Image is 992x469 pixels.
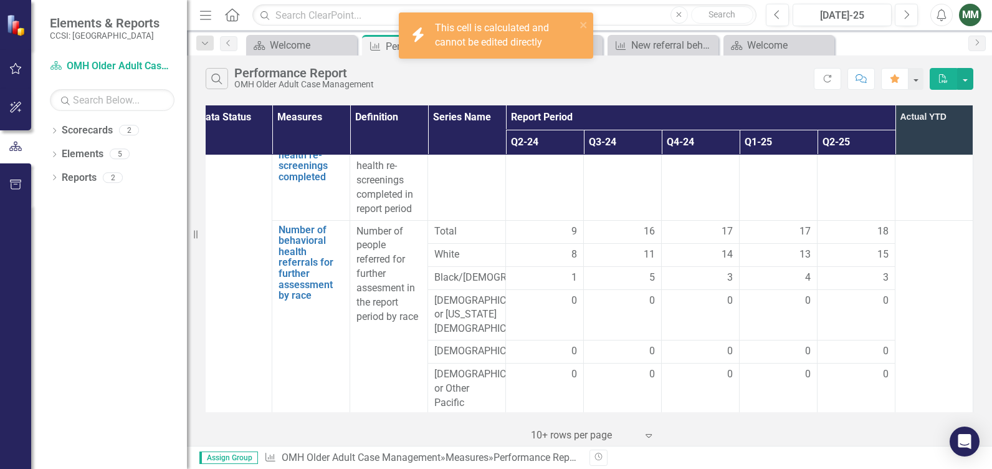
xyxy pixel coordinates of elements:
[110,149,130,160] div: 5
[649,271,655,285] span: 5
[571,271,577,285] span: 1
[199,452,258,464] span: Assign Group
[584,364,662,428] td: Double-Click to Edit
[279,225,343,301] a: Number of behavioral health referrals for further assessment by race
[506,266,584,289] td: Double-Click to Edit
[234,66,374,80] div: Performance Report
[434,294,499,337] span: [DEMOGRAPHIC_DATA] or [US_STATE][DEMOGRAPHIC_DATA]
[799,225,811,239] span: 17
[571,248,577,262] span: 8
[727,344,733,359] span: 0
[722,248,733,262] span: 14
[727,271,733,285] span: 3
[691,6,753,24] button: Search
[740,266,818,289] td: Double-Click to Edit
[631,37,715,53] div: New referral behavioral health screening completed
[103,172,123,183] div: 2
[883,344,889,359] span: 0
[272,112,350,220] td: Double-Click to Edit Right Click for Context Menu
[740,364,818,428] td: Double-Click to Edit
[883,294,889,308] span: 0
[584,112,662,220] td: Double-Click to Edit
[644,248,655,262] span: 11
[818,364,895,428] td: Double-Click to Edit
[747,37,831,53] div: Welcome
[662,243,740,266] td: Double-Click to Edit
[506,112,584,220] td: Double-Click to Edit
[722,225,733,239] span: 17
[805,367,811,382] span: 0
[649,344,655,359] span: 0
[662,266,740,289] td: Double-Click to Edit
[818,243,895,266] td: Double-Click to Edit
[494,452,581,463] div: Performance Report
[662,364,740,428] td: Double-Click to Edit
[434,248,499,262] span: White
[356,225,421,324] p: Number of people referred for further assesment in the report period by race
[506,341,584,364] td: Double-Click to Edit
[950,427,980,457] div: Open Intercom Messenger
[877,248,889,262] span: 15
[356,117,421,216] p: Number of annual behavioral health re-screenings completed in report period
[727,37,831,53] a: Welcome
[584,341,662,364] td: Double-Click to Edit
[571,367,577,382] span: 0
[62,123,113,138] a: Scorecards
[584,289,662,341] td: Double-Click to Edit
[50,89,174,111] input: Search Below...
[6,14,28,36] img: ClearPoint Strategy
[740,341,818,364] td: Double-Click to Edit
[446,452,489,463] a: Measures
[506,243,584,266] td: Double-Click to Edit
[434,271,499,285] span: Black/[DEMOGRAPHIC_DATA]
[434,225,499,239] span: Total
[662,289,740,341] td: Double-Click to Edit
[571,344,577,359] span: 0
[50,16,160,31] span: Elements & Reports
[883,367,889,382] span: 0
[249,37,354,53] a: Welcome
[264,451,580,465] div: » »
[571,294,577,308] span: 0
[799,248,811,262] span: 13
[877,225,889,239] span: 18
[506,364,584,428] td: Double-Click to Edit
[62,171,97,185] a: Reports
[708,9,735,19] span: Search
[649,367,655,382] span: 0
[797,8,887,23] div: [DATE]-25
[740,243,818,266] td: Double-Click to Edit
[434,367,499,424] span: [DEMOGRAPHIC_DATA] or Other Pacific Islander
[805,294,811,308] span: 0
[883,271,889,285] span: 3
[434,344,499,359] span: [DEMOGRAPHIC_DATA]
[579,17,588,32] button: close
[252,4,756,26] input: Search ClearPoint...
[644,225,655,239] span: 16
[234,80,374,89] div: OMH Older Adult Case Management
[805,344,811,359] span: 0
[282,452,441,463] a: OMH Older Adult Case Management
[50,31,160,41] small: CCSI: [GEOGRAPHIC_DATA]
[818,289,895,341] td: Double-Click to Edit
[435,21,576,50] div: This cell is calculated and cannot be edited directly
[270,37,354,53] div: Welcome
[727,367,733,382] span: 0
[662,341,740,364] td: Double-Click to Edit
[662,112,740,220] td: Double-Click to Edit
[959,4,981,26] button: MM
[50,59,174,74] a: OMH Older Adult Case Management
[793,4,892,26] button: [DATE]-25
[649,294,655,308] span: 0
[386,39,484,54] div: Performance Report
[119,125,139,136] div: 2
[818,112,895,220] td: Double-Click to Edit
[584,243,662,266] td: Double-Click to Edit
[611,37,715,53] a: New referral behavioral health screening completed
[506,289,584,341] td: Double-Click to Edit
[818,266,895,289] td: Double-Click to Edit
[740,289,818,341] td: Double-Click to Edit
[727,294,733,308] span: 0
[571,225,577,239] span: 9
